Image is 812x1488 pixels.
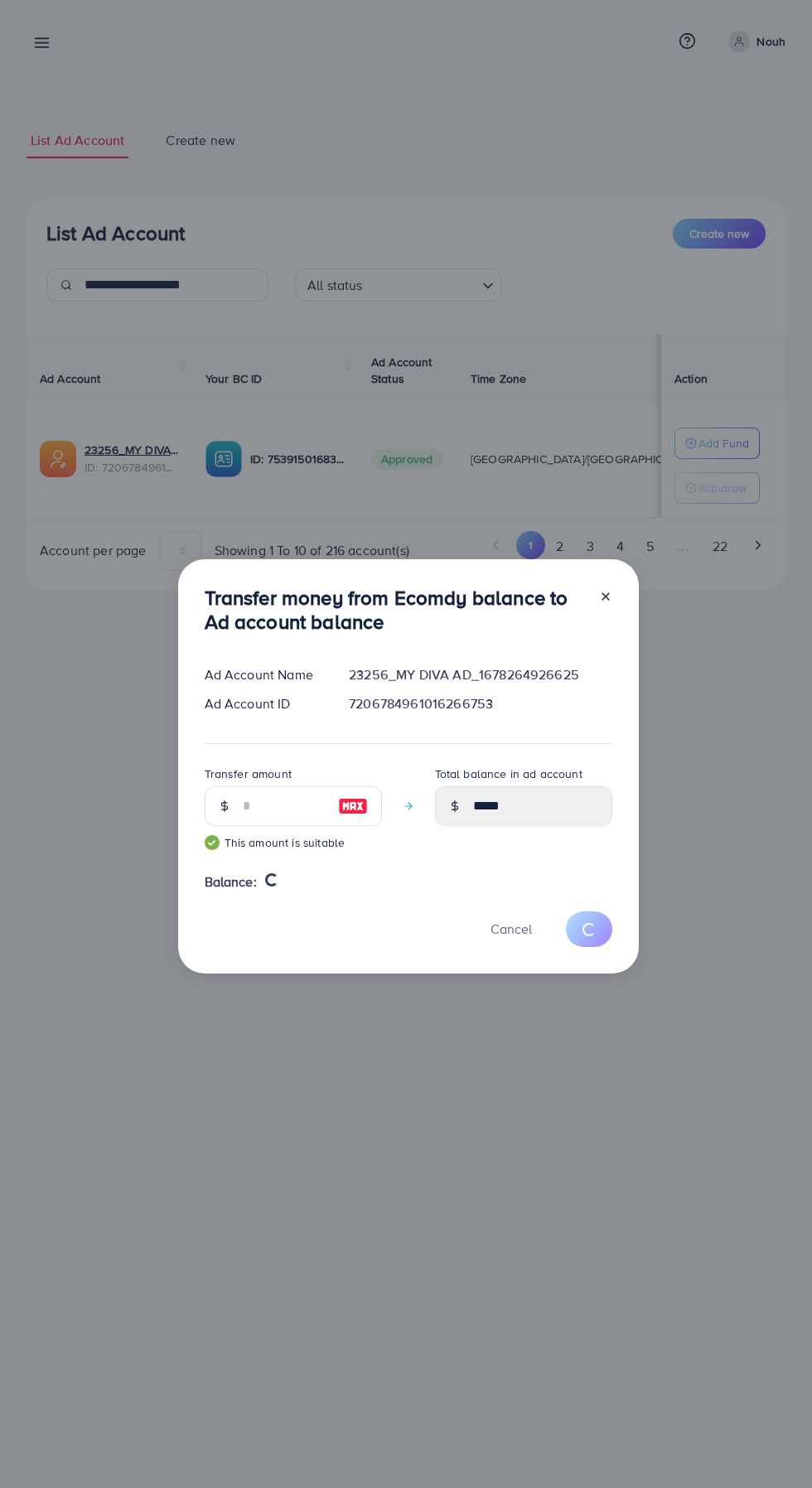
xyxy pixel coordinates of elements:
label: Transfer amount [205,766,292,782]
div: 7206784961016266753 [336,694,625,713]
div: 23256_MY DIVA AD_1678264926625 [336,665,625,684]
button: Cancel [470,911,553,947]
small: This amount is suitable [205,834,382,851]
h3: Transfer money from Ecomdy balance to Ad account balance [205,586,586,634]
span: Cancel [491,920,532,938]
img: image [338,796,368,816]
img: guide [205,835,220,850]
span: Balance: [205,872,257,891]
label: Total balance in ad account [435,766,582,782]
div: Ad Account Name [191,665,336,684]
div: Ad Account ID [191,694,336,713]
